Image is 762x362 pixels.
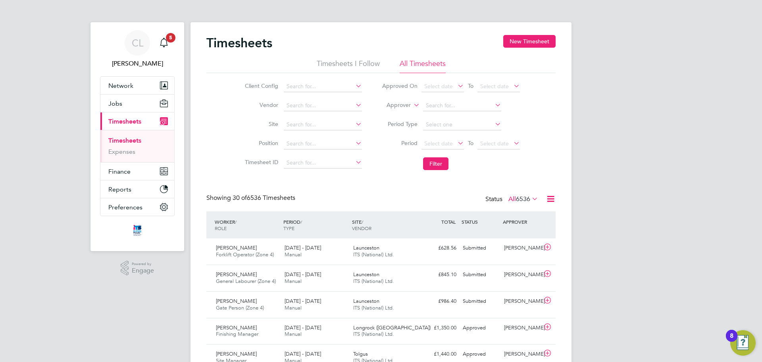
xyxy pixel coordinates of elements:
span: Gate Person (Zone 4) [216,304,264,311]
div: £1,440.00 [418,348,460,361]
div: [PERSON_NAME] [501,321,542,335]
span: 5 [166,33,175,43]
span: To [466,81,476,91]
span: Select date [480,83,509,90]
span: [PERSON_NAME] [216,298,257,304]
li: Timesheets I Follow [317,59,380,73]
span: [DATE] - [DATE] [285,271,321,278]
span: 6536 Timesheets [233,194,295,202]
label: Approved On [382,82,418,89]
div: [PERSON_NAME] [501,295,542,308]
a: Timesheets [108,137,141,144]
span: Manual [285,251,302,258]
input: Search for... [284,119,362,130]
span: Finance [108,168,131,175]
h2: Timesheets [206,35,272,51]
div: [PERSON_NAME] [501,242,542,255]
span: Manual [285,331,302,337]
input: Search for... [284,81,362,92]
button: New Timesheet [503,35,556,48]
button: Finance [100,163,174,180]
span: ITS (National) Ltd. [353,278,394,285]
button: Timesheets [100,112,174,130]
span: Manual [285,278,302,285]
div: £845.10 [418,268,460,281]
span: Network [108,82,133,89]
span: Preferences [108,203,142,211]
input: Select one [423,119,501,130]
span: VENDOR [352,225,371,231]
nav: Main navigation [90,22,184,251]
li: All Timesheets [400,59,446,73]
div: Submitted [460,242,501,255]
span: Chelsea Lawford [100,59,175,68]
div: PERIOD [281,215,350,235]
span: Tolgus [353,350,368,357]
label: Site [242,120,278,128]
span: TYPE [283,225,294,231]
span: [PERSON_NAME] [216,350,257,357]
input: Search for... [423,100,501,111]
span: Manual [285,304,302,311]
label: Period Type [382,120,418,128]
span: Launceston [353,298,379,304]
span: Reports [108,186,131,193]
span: Jobs [108,100,122,107]
div: STATUS [460,215,501,229]
button: Network [100,77,174,94]
input: Search for... [284,138,362,149]
span: [PERSON_NAME] [216,244,257,251]
span: / [235,219,237,225]
button: Open Resource Center, 8 new notifications [730,330,756,356]
span: TOTAL [441,219,456,225]
span: Select date [480,140,509,147]
button: Preferences [100,198,174,216]
span: [DATE] - [DATE] [285,324,321,331]
span: Longrock ([GEOGRAPHIC_DATA]) [353,324,431,331]
div: Submitted [460,268,501,281]
a: 5 [156,30,172,56]
label: Period [382,139,418,147]
span: ITS (National) Ltd. [353,304,394,311]
div: Timesheets [100,130,174,162]
a: Go to home page [100,224,175,237]
label: Position [242,139,278,147]
span: Powered by [132,261,154,267]
div: Submitted [460,295,501,308]
span: / [362,219,363,225]
a: CL[PERSON_NAME] [100,30,175,68]
div: £628.56 [418,242,460,255]
img: itsconstruction-logo-retina.png [132,224,143,237]
div: Status [485,194,540,205]
div: 8 [730,336,733,346]
div: [PERSON_NAME] [501,348,542,361]
label: Approver [375,101,411,109]
span: CL [132,38,143,48]
input: Search for... [284,100,362,111]
div: [PERSON_NAME] [501,268,542,281]
div: £986.40 [418,295,460,308]
span: [DATE] - [DATE] [285,350,321,357]
span: [PERSON_NAME] [216,271,257,278]
div: APPROVER [501,215,542,229]
span: Timesheets [108,118,141,125]
span: Select date [424,83,453,90]
a: Expenses [108,148,135,155]
button: Jobs [100,95,174,112]
a: Powered byEngage [121,261,154,276]
button: Filter [423,157,448,170]
label: Timesheet ID [242,159,278,166]
span: / [300,219,302,225]
button: Reports [100,180,174,198]
input: Search for... [284,157,362,168]
label: All [508,195,538,203]
label: Client Config [242,82,278,89]
label: Vendor [242,101,278,108]
span: Launceston [353,244,379,251]
span: 30 of [233,194,247,202]
div: WORKER [213,215,281,235]
div: SITE [350,215,419,235]
span: To [466,138,476,148]
div: Approved [460,321,501,335]
div: Showing [206,194,297,202]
